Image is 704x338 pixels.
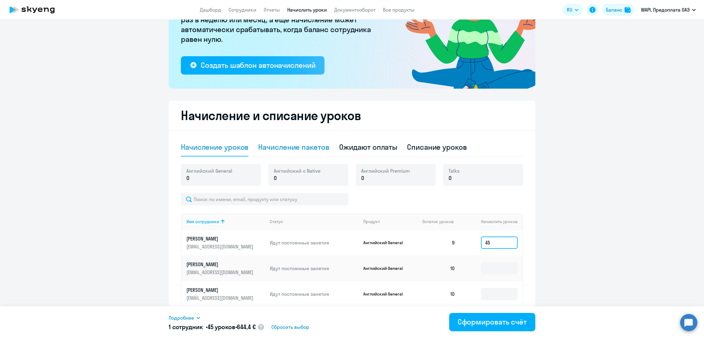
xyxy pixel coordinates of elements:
p: Английский General [363,291,409,297]
td: 10 [417,255,460,281]
span: 0 [361,174,364,182]
td: 10 [417,281,460,307]
th: Начислить уроков [460,213,522,230]
div: Начисление уроков [181,142,248,152]
span: 0 [186,174,189,182]
button: RU [563,4,583,16]
a: Отчеты [264,7,280,13]
div: Сформировать счёт [458,317,527,327]
div: Статус [270,219,358,224]
span: Подробнее [169,314,194,321]
span: 0 [449,174,452,182]
button: Создать шаблон автоначислений [181,56,324,75]
span: RU [567,6,572,13]
div: Имя сотрудника [186,219,219,224]
div: Имя сотрудника [186,219,265,224]
p: [PERSON_NAME] [186,261,255,268]
div: Статус [270,219,283,224]
p: [EMAIL_ADDRESS][DOMAIN_NAME] [186,295,255,301]
p: [PERSON_NAME] [186,235,255,242]
p: Английский General [363,266,409,271]
a: Начислить уроки [287,7,327,13]
input: Поиск по имени, email, продукту или статусу [181,193,348,205]
p: Идут постоянные занятия [270,291,358,297]
span: Talks [449,167,460,174]
button: WAPI, Предоплата ОАЭ [638,2,699,17]
a: [PERSON_NAME][EMAIL_ADDRESS][DOMAIN_NAME] [186,235,265,250]
td: 9 [417,230,460,255]
p: [PERSON_NAME] [186,287,255,293]
span: 0 [274,174,277,182]
div: Создать шаблон автоначислений [201,60,315,70]
p: Идут постоянные занятия [270,239,358,246]
a: Документооборот [334,7,376,13]
p: WAPI, Предоплата ОАЭ [641,6,690,13]
p: [EMAIL_ADDRESS][DOMAIN_NAME] [186,269,255,276]
span: 644,4 € [237,323,255,331]
a: Все продукты [383,7,415,13]
div: Списание уроков [407,142,467,152]
a: [PERSON_NAME][EMAIL_ADDRESS][DOMAIN_NAME] [186,261,265,276]
h2: Начисление и списание уроков [181,108,523,123]
a: Дашборд [200,7,221,13]
span: Английский с Native [274,167,321,174]
div: Остаток уроков [422,219,460,224]
h5: 1 сотрудник • • [169,323,255,331]
div: Начисление пакетов [258,142,329,152]
a: Сотрудники [229,7,256,13]
button: Сформировать счёт [449,313,535,331]
p: Английский General [363,240,409,245]
div: Баланс [606,6,622,13]
span: Сбросить выбор [271,323,309,331]
div: Продукт [363,219,418,224]
span: Английский General [186,167,232,174]
a: [PERSON_NAME][EMAIL_ADDRESS][DOMAIN_NAME] [186,287,265,301]
span: Английский Premium [361,167,410,174]
span: 45 уроков [207,323,235,331]
button: Балансbalance [602,4,634,16]
p: Идут постоянные занятия [270,265,358,272]
p: [EMAIL_ADDRESS][DOMAIN_NAME] [186,243,255,250]
div: Ожидают оплаты [339,142,398,152]
span: Остаток уроков [422,219,454,224]
img: balance [625,7,631,13]
div: Продукт [363,219,380,224]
